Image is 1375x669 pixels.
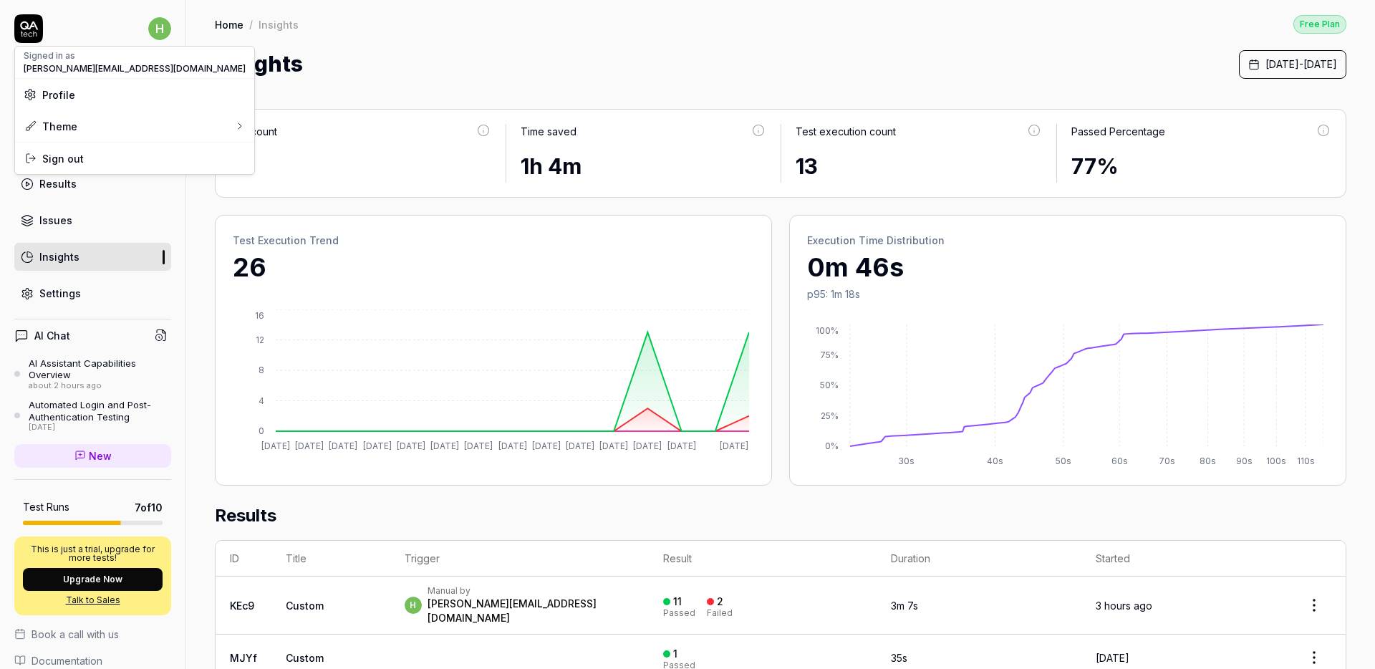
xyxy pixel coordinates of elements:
div: Signed in as [24,49,246,62]
a: Profile [24,87,246,102]
span: Sign out [42,151,84,166]
div: Sign out [15,143,254,174]
span: [PERSON_NAME][EMAIL_ADDRESS][DOMAIN_NAME] [24,62,246,75]
span: Profile [42,87,75,102]
div: Theme [24,119,77,134]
